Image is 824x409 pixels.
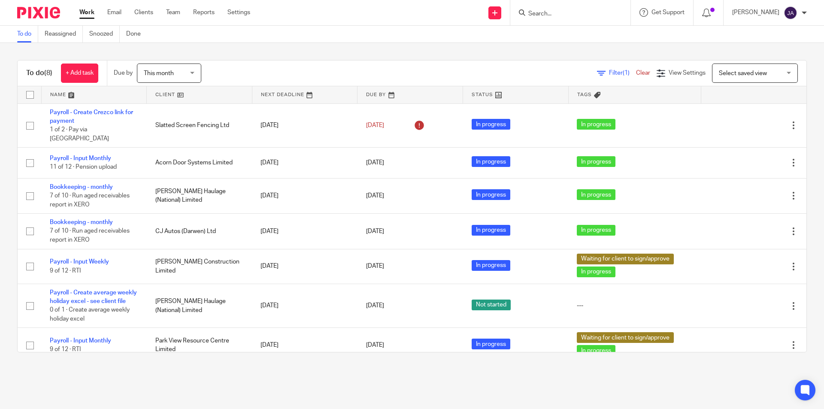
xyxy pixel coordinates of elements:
[17,26,38,42] a: To do
[50,307,130,322] span: 0 of 1 · Create average weekly holiday excel
[472,156,510,167] span: In progress
[147,214,252,249] td: CJ Autos (Darwen) Ltd
[472,119,510,130] span: In progress
[472,339,510,349] span: In progress
[50,259,109,265] a: Payroll - Input Weekly
[623,70,630,76] span: (1)
[609,70,636,76] span: Filter
[719,70,767,76] span: Select saved view
[147,148,252,178] td: Acorn Door Systems Limited
[50,155,111,161] a: Payroll - Input Monthly
[651,9,685,15] span: Get Support
[366,264,384,270] span: [DATE]
[577,189,615,200] span: In progress
[577,267,615,277] span: In progress
[134,8,153,17] a: Clients
[577,156,615,167] span: In progress
[472,189,510,200] span: In progress
[26,69,52,78] h1: To do
[50,193,130,208] span: 7 of 10 · Run aged receivables report in XERO
[577,225,615,236] span: In progress
[44,70,52,76] span: (8)
[366,122,384,128] span: [DATE]
[147,249,252,284] td: [PERSON_NAME] Construction Limited
[114,69,133,77] p: Due by
[252,178,357,213] td: [DATE]
[366,228,384,234] span: [DATE]
[126,26,147,42] a: Done
[50,219,113,225] a: Bookkeeping - monthly
[252,249,357,284] td: [DATE]
[252,328,357,363] td: [DATE]
[50,164,117,170] span: 11 of 12 · Pension upload
[50,347,81,353] span: 9 of 12 · RTI
[472,300,511,310] span: Not started
[147,178,252,213] td: [PERSON_NAME] Haulage (National) Limited
[577,254,674,264] span: Waiting for client to sign/approve
[252,214,357,249] td: [DATE]
[577,345,615,356] span: In progress
[472,260,510,271] span: In progress
[366,342,384,348] span: [DATE]
[61,64,98,83] a: + Add task
[227,8,250,17] a: Settings
[527,10,605,18] input: Search
[193,8,215,17] a: Reports
[784,6,797,20] img: svg%3E
[50,338,111,344] a: Payroll - Input Monthly
[147,328,252,363] td: Park View Resource Centre Limited
[366,193,384,199] span: [DATE]
[79,8,94,17] a: Work
[144,70,174,76] span: This month
[50,127,109,142] span: 1 of 2 · Pay via [GEOGRAPHIC_DATA]
[366,160,384,166] span: [DATE]
[50,228,130,243] span: 7 of 10 · Run aged receivables report in XERO
[577,332,674,343] span: Waiting for client to sign/approve
[366,303,384,309] span: [DATE]
[50,268,81,274] span: 9 of 12 · RTI
[147,103,252,148] td: Slatted Screen Fencing Ltd
[669,70,706,76] span: View Settings
[252,103,357,148] td: [DATE]
[577,301,692,310] div: ---
[50,290,137,304] a: Payroll - Create average weekly holiday excel - see client file
[50,184,113,190] a: Bookkeeping - monthly
[50,109,133,124] a: Payroll - Create Crezco link for payment
[577,119,615,130] span: In progress
[577,92,592,97] span: Tags
[17,7,60,18] img: Pixie
[472,225,510,236] span: In progress
[732,8,779,17] p: [PERSON_NAME]
[252,284,357,328] td: [DATE]
[89,26,120,42] a: Snoozed
[636,70,650,76] a: Clear
[252,148,357,178] td: [DATE]
[147,284,252,328] td: [PERSON_NAME] Haulage (National) Limited
[107,8,121,17] a: Email
[166,8,180,17] a: Team
[45,26,83,42] a: Reassigned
